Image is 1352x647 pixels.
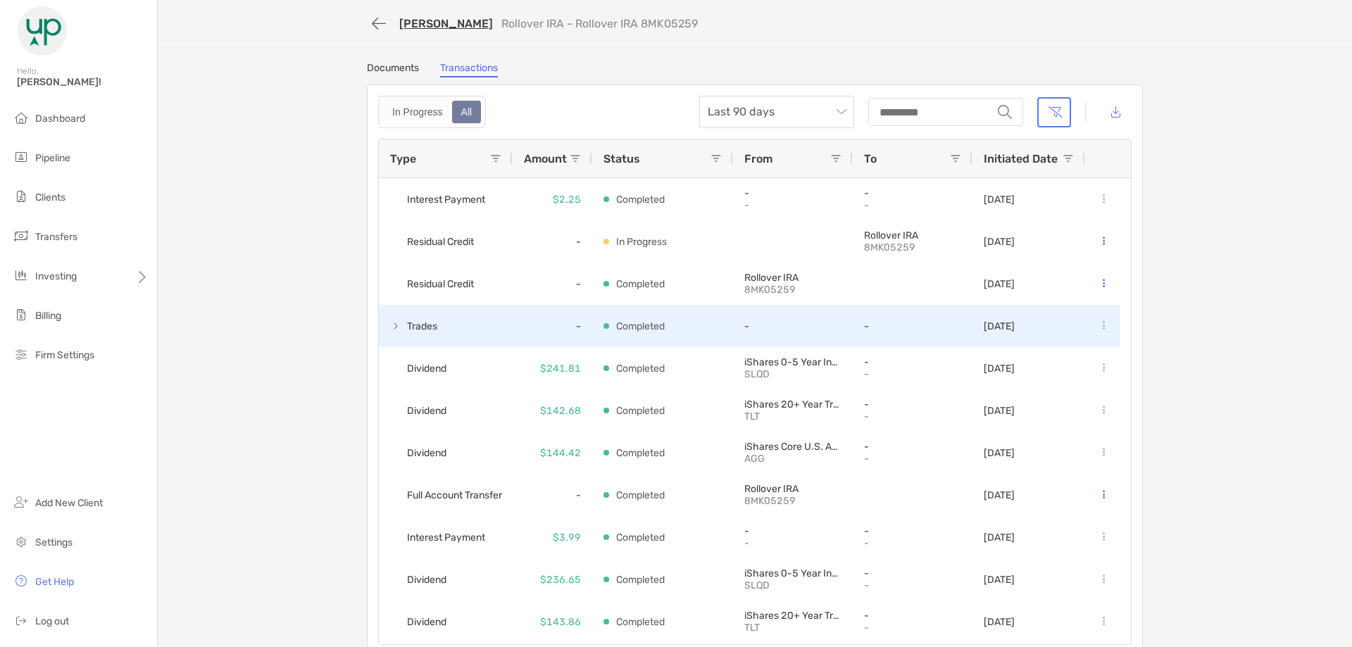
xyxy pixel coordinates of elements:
[513,474,592,516] div: -
[35,152,70,164] span: Pipeline
[553,191,581,208] p: $2.25
[984,363,1015,375] p: [DATE]
[616,275,665,293] p: Completed
[35,576,74,588] span: Get Help
[13,109,30,126] img: dashboard icon
[35,536,73,548] span: Settings
[399,17,493,30] a: [PERSON_NAME]
[17,6,68,56] img: Zoe Logo
[984,278,1015,290] p: [DATE]
[998,105,1012,119] img: input icon
[501,17,698,30] p: Rollover IRA - Rollover IRA 8MK05259
[35,310,61,322] span: Billing
[864,525,961,537] p: -
[407,568,446,591] span: Dividend
[864,610,961,622] p: -
[378,96,486,128] div: segmented control
[13,227,30,244] img: transfers icon
[864,441,961,453] p: -
[984,320,1015,332] p: [DATE]
[864,187,961,199] p: -
[407,610,446,634] span: Dividend
[616,191,665,208] p: Completed
[540,613,581,631] p: $143.86
[744,579,841,591] p: SLQD
[864,320,961,332] p: -
[864,537,961,549] p: -
[513,263,592,305] div: -
[616,402,665,420] p: Completed
[744,152,772,165] span: From
[616,360,665,377] p: Completed
[864,241,961,253] p: 8MK05259
[524,152,567,165] span: Amount
[35,497,103,509] span: Add New Client
[540,402,581,420] p: $142.68
[744,495,841,507] p: 8MK05259
[407,484,502,507] span: Full Account Transfer
[13,149,30,165] img: pipeline icon
[744,199,841,211] p: -
[440,62,498,77] a: Transactions
[744,610,841,622] p: iShares 20+ Year Treasury Bond ETF
[744,537,841,549] p: -
[744,398,841,410] p: iShares 20+ Year Treasury Bond ETF
[984,405,1015,417] p: [DATE]
[864,622,961,634] p: -
[984,532,1015,544] p: [DATE]
[13,188,30,205] img: clients icon
[864,453,961,465] p: -
[744,187,841,199] p: -
[407,188,485,211] span: Interest Payment
[407,357,446,380] span: Dividend
[864,199,961,211] p: -
[744,525,841,537] p: -
[540,444,581,462] p: $144.42
[553,529,581,546] p: $3.99
[984,616,1015,628] p: [DATE]
[616,613,665,631] p: Completed
[35,231,77,243] span: Transfers
[984,236,1015,248] p: [DATE]
[864,230,961,241] p: Rollover IRA
[864,152,877,165] span: To
[35,349,94,361] span: Firm Settings
[616,486,665,504] p: Completed
[744,567,841,579] p: iShares 0-5 Year Investment Grade Corporate Bond E
[384,102,451,122] div: In Progress
[17,76,149,88] span: [PERSON_NAME]!
[744,441,841,453] p: iShares Core U.S. Aggregate Bond ETF
[708,96,846,127] span: Last 90 days
[744,453,841,465] p: AGG
[513,220,592,263] div: -
[13,346,30,363] img: firm-settings icon
[616,318,665,335] p: Completed
[616,444,665,462] p: Completed
[35,191,65,203] span: Clients
[744,356,841,368] p: iShares 0-5 Year Investment Grade Corporate Bond E
[864,356,961,368] p: -
[35,270,77,282] span: Investing
[540,571,581,589] p: $236.65
[390,152,416,165] span: Type
[864,410,961,422] p: -
[13,612,30,629] img: logout icon
[984,194,1015,206] p: [DATE]
[864,567,961,579] p: -
[616,529,665,546] p: Completed
[744,622,841,634] p: TLT
[407,230,474,253] span: Residual Credit
[35,615,69,627] span: Log out
[744,410,841,422] p: TLT
[984,489,1015,501] p: [DATE]
[13,267,30,284] img: investing icon
[453,102,480,122] div: All
[13,494,30,510] img: add_new_client icon
[407,399,446,422] span: Dividend
[13,306,30,323] img: billing icon
[1037,97,1071,127] button: Clear filters
[984,574,1015,586] p: [DATE]
[35,113,85,125] span: Dashboard
[407,272,474,296] span: Residual Credit
[13,533,30,550] img: settings icon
